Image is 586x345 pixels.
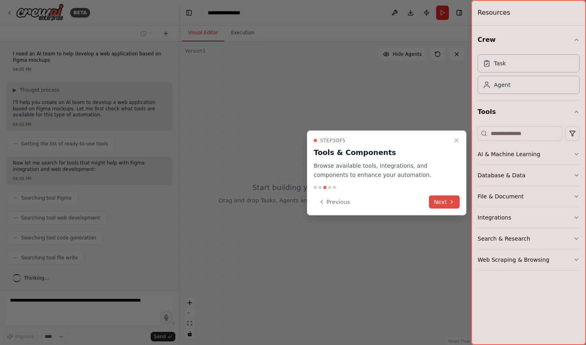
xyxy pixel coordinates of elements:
button: Next [429,195,460,208]
button: Close walkthrough [452,136,461,145]
h3: Tools & Components [314,147,450,158]
span: Step 3 of 5 [320,137,346,144]
button: Previous [314,195,355,208]
button: Hide left sidebar [183,7,195,18]
p: Browse available tools, integrations, and components to enhance your automation. [314,161,450,180]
